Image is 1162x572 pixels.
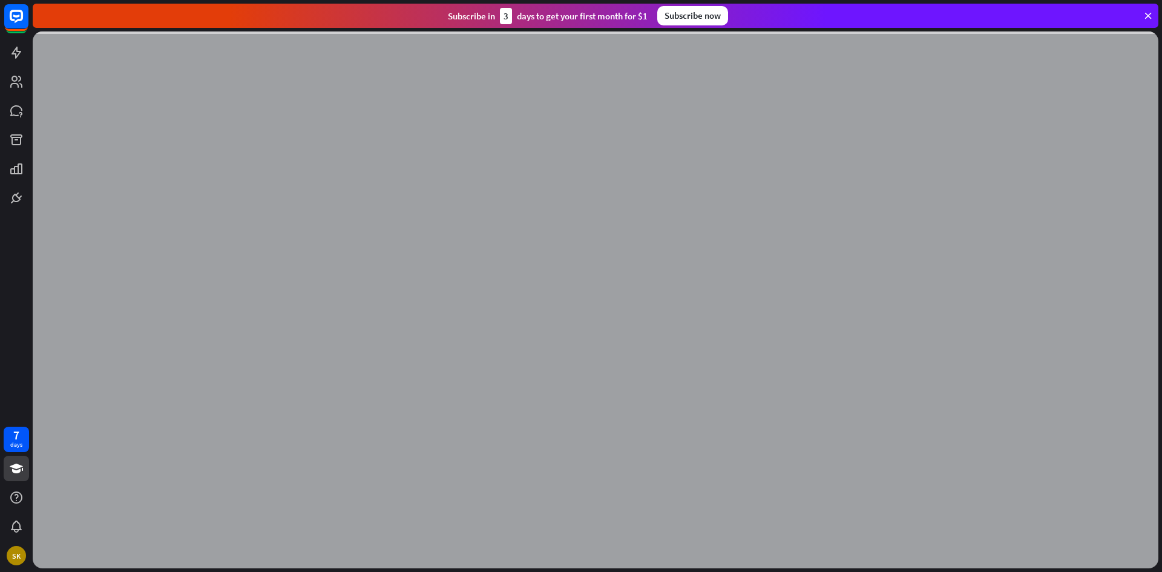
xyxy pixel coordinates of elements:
[500,8,512,24] div: 3
[13,430,19,441] div: 7
[657,6,728,25] div: Subscribe now
[10,441,22,449] div: days
[7,546,26,565] div: SK
[4,427,29,452] a: 7 days
[448,8,648,24] div: Subscribe in days to get your first month for $1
